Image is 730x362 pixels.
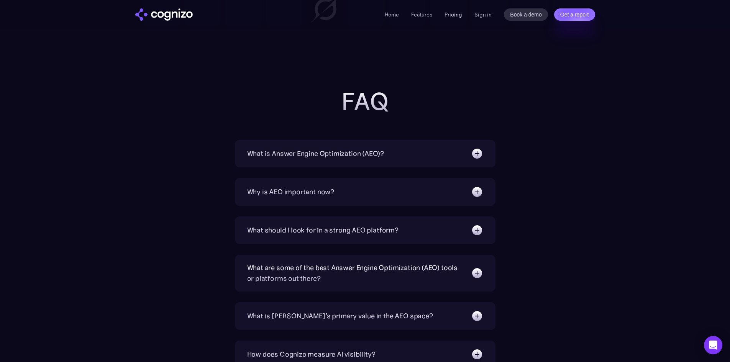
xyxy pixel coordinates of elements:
[247,262,463,284] div: What are some of the best Answer Engine Optimization (AEO) tools or platforms out there?
[247,148,384,159] div: What is Answer Engine Optimization (AEO)?
[554,8,595,21] a: Get a report
[445,11,462,18] a: Pricing
[385,11,399,18] a: Home
[704,336,722,354] div: Open Intercom Messenger
[247,349,376,360] div: How does Cognizo measure AI visibility?
[411,11,432,18] a: Features
[474,10,492,19] a: Sign in
[135,8,193,21] a: home
[212,88,518,115] h2: FAQ
[504,8,548,21] a: Book a demo
[247,225,399,236] div: What should I look for in a strong AEO platform?
[247,187,335,197] div: Why is AEO important now?
[135,8,193,21] img: cognizo logo
[247,311,433,321] div: What is [PERSON_NAME]’s primary value in the AEO space?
